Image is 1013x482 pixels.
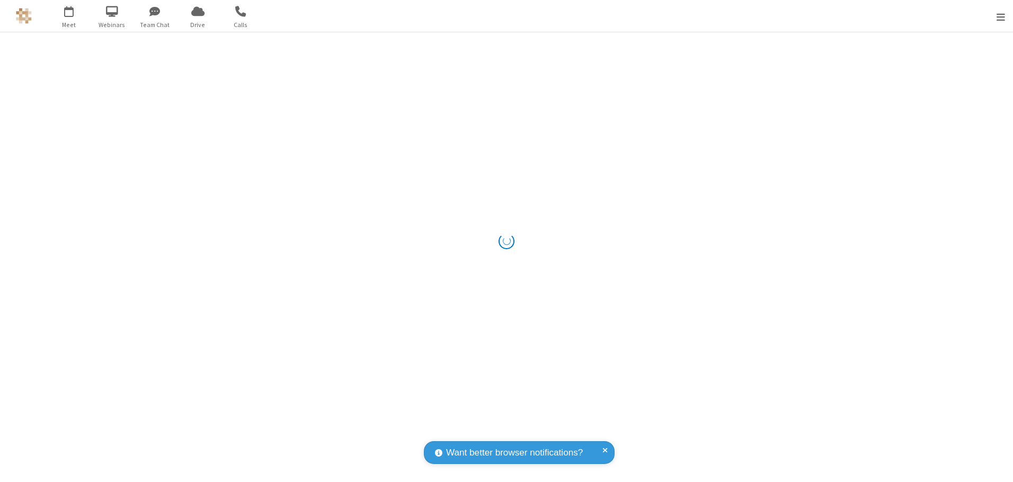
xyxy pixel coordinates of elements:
[49,20,89,30] span: Meet
[446,446,583,460] span: Want better browser notifications?
[92,20,132,30] span: Webinars
[16,8,32,24] img: QA Selenium DO NOT DELETE OR CHANGE
[178,20,218,30] span: Drive
[221,20,261,30] span: Calls
[135,20,175,30] span: Team Chat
